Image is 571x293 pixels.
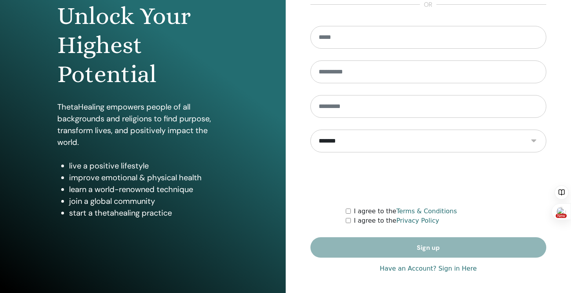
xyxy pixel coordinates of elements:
iframe: reCAPTCHA [369,164,488,195]
a: Privacy Policy [396,217,439,224]
li: live a positive lifestyle [69,160,228,172]
a: Have an Account? Sign in Here [380,264,477,273]
li: learn a world-renowned technique [69,183,228,195]
li: join a global community [69,195,228,207]
a: Terms & Conditions [396,207,457,215]
li: improve emotional & physical health [69,172,228,183]
li: start a thetahealing practice [69,207,228,219]
label: I agree to the [354,207,457,216]
p: ThetaHealing empowers people of all backgrounds and religions to find purpose, transform lives, a... [57,101,228,148]
h1: Unlock Your Highest Potential [57,2,228,89]
label: I agree to the [354,216,439,225]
